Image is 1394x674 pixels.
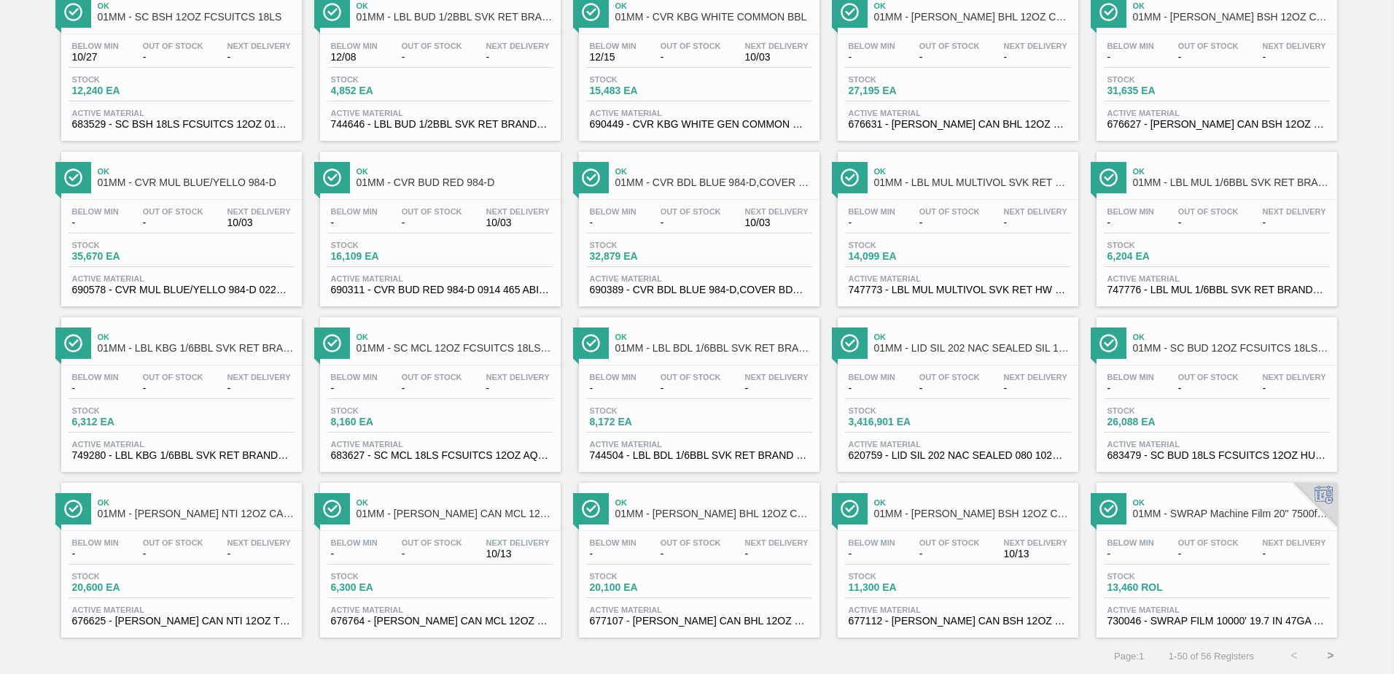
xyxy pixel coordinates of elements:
[590,383,636,394] span: -
[331,284,550,295] span: 690311 - CVR BUD RED 984-D 0914 465 ABIDRM 286 09
[849,109,1067,117] span: Active Material
[1107,538,1154,547] span: Below Min
[661,538,721,547] span: Out Of Stock
[72,538,119,547] span: Below Min
[874,333,1071,341] span: Ok
[331,241,433,249] span: Stock
[849,440,1067,449] span: Active Material
[98,167,295,176] span: Ok
[849,241,951,249] span: Stock
[72,406,174,415] span: Stock
[1107,450,1326,461] span: 683479 - SC BUD 18LS FCSUITCS 12OZ HULK HANDLE 09
[331,440,550,449] span: Active Material
[331,605,550,614] span: Active Material
[874,12,1071,23] span: 01MM - CARR BHL 12OZ CAN CAN PK 12/12 CAN
[919,42,980,50] span: Out Of Stock
[745,217,809,228] span: 10/03
[72,284,291,295] span: 690578 - CVR MUL BLUE/YELLO 984-D 0220 465 ABIDRM
[1004,42,1067,50] span: Next Delivery
[72,251,174,262] span: 35,670 EA
[849,373,895,381] span: Below Min
[590,373,636,381] span: Below Min
[1178,549,1239,559] span: -
[590,274,809,283] span: Active Material
[849,85,951,96] span: 27,195 EA
[486,549,550,559] span: 10/13
[582,168,600,187] img: Ícone
[849,274,1067,283] span: Active Material
[827,306,1086,472] a: ÍconeOk01MM - LID SIL 202 NAC SEALED SIL 1021Below Min-Out Of Stock-Next Delivery-Stock3,416,901 ...
[323,3,341,21] img: Ícone
[1133,12,1330,23] span: 01MM - CARR BSH 12OZ CAN CAN PK 12/12 CAN
[1099,334,1118,352] img: Ícone
[568,141,827,306] a: ÍconeOk01MM - CVR BDL BLUE 984-D,COVER BDL NEW GRAPHICSBelow Min-Out Of Stock-Next Delivery10/03S...
[874,177,1071,188] span: 01MM - LBL MUL MULTIVOL SVK RET HW PPS #3 5.0%
[486,52,550,63] span: -
[357,343,553,354] span: 01MM - SC MCL 12OZ FCSUITCS 18LS AQUEOUS COATING
[1178,373,1239,381] span: Out Of Stock
[309,306,568,472] a: ÍconeOk01MM - SC MCL 12OZ FCSUITCS 18LS AQUEOUS COATINGBelow Min-Out Of Stock-Next Delivery-Stock...
[849,572,951,581] span: Stock
[745,383,809,394] span: -
[615,498,812,507] span: Ok
[143,549,203,559] span: -
[1276,638,1312,674] button: <
[72,241,174,249] span: Stock
[143,538,203,547] span: Out Of Stock
[1099,168,1118,187] img: Ícone
[98,12,295,23] span: 01MM - SC BSH 12OZ FCSUITCS 18LS
[1178,42,1239,50] span: Out Of Stock
[874,167,1071,176] span: Ok
[331,207,378,216] span: Below Min
[590,217,636,228] span: -
[1004,373,1067,381] span: Next Delivery
[1178,207,1239,216] span: Out Of Stock
[402,52,462,63] span: -
[590,42,636,50] span: Below Min
[72,582,174,593] span: 20,600 EA
[1263,207,1326,216] span: Next Delivery
[143,207,203,216] span: Out Of Stock
[661,383,721,394] span: -
[590,605,809,614] span: Active Material
[1086,472,1344,638] a: ÍconeOk01MM - SWRAP Machine Film 20" 7500ft 63 GaugeBelow Min-Out Of Stock-Next Delivery-Stock13,...
[1133,508,1330,519] span: 01MM - SWRAP Machine Film 20" 7500ft 63 Gauge
[1107,284,1326,295] span: 747776 - LBL MUL 1/6BBL SVK RET BRAND PPS 0220 #4
[827,141,1086,306] a: ÍconeOk01MM - LBL MUL MULTIVOL SVK RET HW PPS #3 5.0%Below Min-Out Of Stock-Next Delivery-Stock14...
[849,582,951,593] span: 11,300 EA
[402,383,462,394] span: -
[402,538,462,547] span: Out Of Stock
[849,417,951,427] span: 3,416,901 EA
[849,406,951,415] span: Stock
[568,306,827,472] a: ÍconeOk01MM - LBL BDL 1/6BBL SVK RET BRAND PPS #4Below Min-Out Of Stock-Next Delivery-Stock8,172 ...
[1004,217,1067,228] span: -
[590,572,692,581] span: Stock
[919,217,980,228] span: -
[331,538,378,547] span: Below Min
[64,500,82,518] img: Ícone
[402,373,462,381] span: Out Of Stock
[72,217,119,228] span: -
[227,538,291,547] span: Next Delivery
[874,343,1071,354] span: 01MM - LID SIL 202 NAC SEALED SIL 1021
[590,440,809,449] span: Active Material
[50,472,309,638] a: ÍconeOk01MM - [PERSON_NAME] NTI 12OZ CAN TWNSTK 30/12 CANBelow Min-Out Of Stock-Next Delivery-Sto...
[72,75,174,84] span: Stock
[331,406,433,415] span: Stock
[1004,207,1067,216] span: Next Delivery
[568,472,827,638] a: ÍconeOk01MM - [PERSON_NAME] BHL 12OZ CAN TWNSTK 30/12 CAN AQUEOUSBelow Min-Out Of Stock-Next Deli...
[1107,373,1154,381] span: Below Min
[919,373,980,381] span: Out Of Stock
[1107,52,1154,63] span: -
[323,168,341,187] img: Ícone
[227,52,291,63] span: -
[1099,3,1118,21] img: Ícone
[661,42,721,50] span: Out Of Stock
[72,549,119,559] span: -
[1107,217,1154,228] span: -
[1107,440,1326,449] span: Active Material
[486,217,550,228] span: 10/03
[227,549,291,559] span: -
[849,450,1067,461] span: 620759 - LID SIL 202 NAC SEALED 080 1021 SIL EPOX
[1004,52,1067,63] span: -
